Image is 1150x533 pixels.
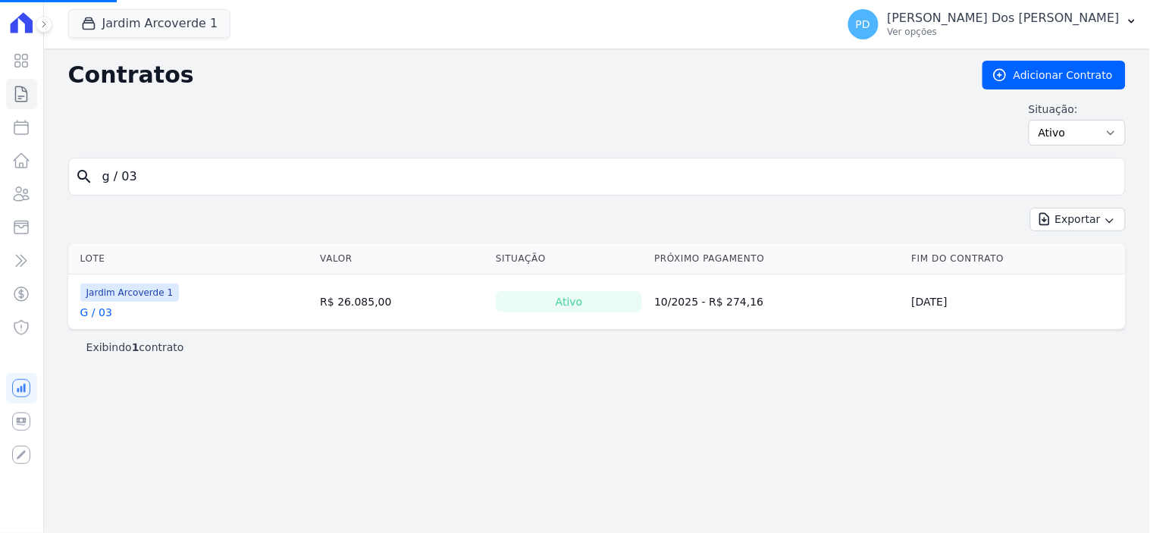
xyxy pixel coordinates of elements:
[93,161,1119,192] input: Buscar por nome do lote
[906,243,1126,274] th: Fim do Contrato
[906,274,1126,330] td: [DATE]
[68,61,958,89] h2: Contratos
[888,11,1120,26] p: [PERSON_NAME] Dos [PERSON_NAME]
[1029,102,1126,117] label: Situação:
[648,243,905,274] th: Próximo Pagamento
[496,291,642,312] div: Ativo
[80,305,112,320] a: G / 03
[982,61,1126,89] a: Adicionar Contrato
[68,9,231,38] button: Jardim Arcoverde 1
[490,243,648,274] th: Situação
[1030,208,1126,231] button: Exportar
[68,243,315,274] th: Lote
[86,340,184,355] p: Exibindo contrato
[80,284,180,302] span: Jardim Arcoverde 1
[314,243,490,274] th: Valor
[836,3,1150,45] button: PD [PERSON_NAME] Dos [PERSON_NAME] Ver opções
[314,274,490,330] td: R$ 26.085,00
[75,168,93,186] i: search
[132,341,139,353] b: 1
[888,26,1120,38] p: Ver opções
[856,19,870,30] span: PD
[654,296,763,308] a: 10/2025 - R$ 274,16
